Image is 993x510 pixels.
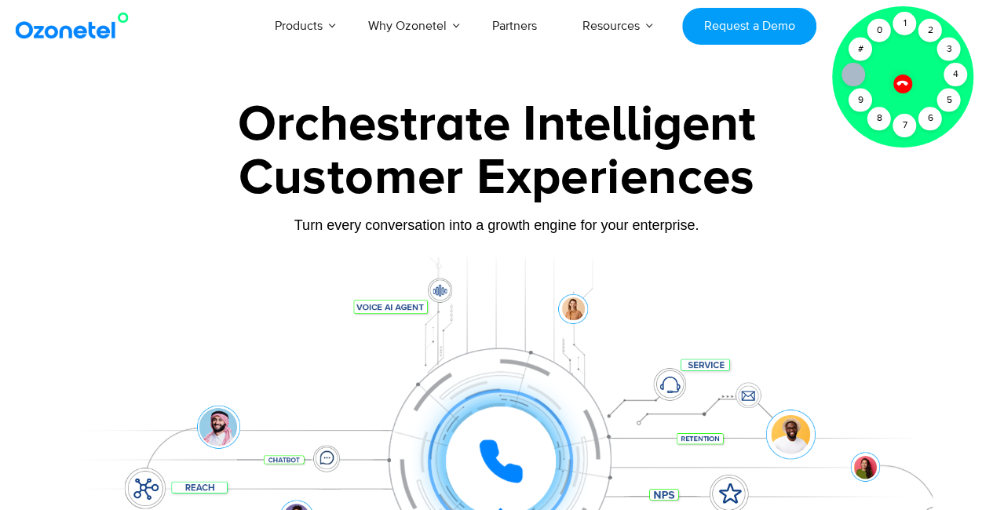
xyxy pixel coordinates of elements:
div: 9 [849,89,872,112]
div: 3 [937,38,961,61]
div: Customer Experiences [61,140,933,216]
div: 2 [918,19,942,42]
a: Request a Demo [682,8,816,45]
div: 5 [937,89,961,112]
div: 4 [944,63,967,86]
div: Turn every conversation into a growth engine for your enterprise. [61,217,933,234]
div: 7 [893,114,916,137]
div: 1 [893,12,916,35]
div: 0 [867,19,891,42]
div: Orchestrate Intelligent [61,100,933,150]
div: 6 [918,107,942,130]
div: 8 [867,107,891,130]
div: # [849,38,872,61]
